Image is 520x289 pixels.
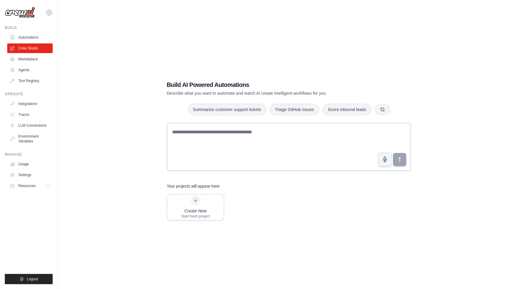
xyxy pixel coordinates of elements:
a: Settings [7,170,53,180]
a: Environment Variables [7,132,53,146]
a: LLM Connections [7,121,53,130]
h3: Your projects will appear here [167,183,220,189]
span: Logout [27,277,38,281]
button: Click to speak your automation idea [378,152,392,166]
a: Usage [7,159,53,169]
button: Score inbound leads [323,104,371,115]
a: Agents [7,65,53,75]
img: Logo [5,7,35,18]
div: Operate [5,92,53,97]
a: Tool Registry [7,76,53,86]
button: Get new suggestions [375,104,390,115]
div: Start fresh project [181,214,210,219]
button: Triage GitHub issues [270,104,319,115]
a: Integrations [7,99,53,109]
div: Create New [181,208,210,214]
button: Logout [5,274,53,284]
button: Resources [7,181,53,191]
a: Automations [7,33,53,42]
a: Crew Studio [7,43,53,53]
a: Marketplace [7,54,53,64]
div: Manage [5,152,53,157]
a: Traces [7,110,53,119]
p: Describe what you want to automate and watch AI create intelligent workflows for you [167,90,369,96]
button: Summarize customer support tickets [188,104,266,115]
span: Resources [18,183,36,188]
h1: Build AI Powered Automations [167,81,369,89]
div: Build [5,25,53,30]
